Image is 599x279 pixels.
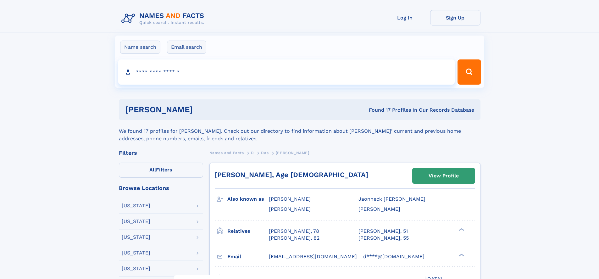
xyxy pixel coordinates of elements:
span: [EMAIL_ADDRESS][DOMAIN_NAME] [269,254,357,259]
span: D [251,151,254,155]
img: Logo Names and Facts [119,10,209,27]
a: [PERSON_NAME], 55 [358,235,409,242]
div: [US_STATE] [122,235,150,240]
h3: Also known as [227,194,269,204]
span: Jaonneck [PERSON_NAME] [358,196,425,202]
span: [PERSON_NAME] [358,206,400,212]
label: Filters [119,163,203,178]
a: [PERSON_NAME], 82 [269,235,319,242]
label: Email search [167,41,206,54]
input: search input [118,59,455,85]
div: We found 17 profiles for [PERSON_NAME]. Check out our directory to find information about [PERSON... [119,120,480,142]
div: [US_STATE] [122,250,150,255]
a: [PERSON_NAME], 78 [269,228,319,235]
div: [US_STATE] [122,203,150,208]
a: Log In [380,10,430,25]
div: Browse Locations [119,185,203,191]
div: ❯ [457,227,465,232]
a: Sign Up [430,10,480,25]
span: All [149,167,156,173]
label: Name search [120,41,160,54]
span: Das [261,151,269,155]
a: View Profile [413,168,475,183]
div: [US_STATE] [122,266,150,271]
span: [PERSON_NAME] [269,196,311,202]
a: D [251,149,254,157]
span: [PERSON_NAME] [276,151,309,155]
div: [US_STATE] [122,219,150,224]
div: Filters [119,150,203,156]
h3: Relatives [227,226,269,237]
div: ❯ [457,253,465,257]
a: [PERSON_NAME], 51 [358,228,408,235]
a: Das [261,149,269,157]
div: Found 17 Profiles In Our Records Database [281,107,474,114]
h1: [PERSON_NAME] [125,106,281,114]
a: [PERSON_NAME], Age [DEMOGRAPHIC_DATA] [215,171,368,179]
h3: Email [227,251,269,262]
button: Search Button [458,59,481,85]
a: Names and Facts [209,149,244,157]
span: [PERSON_NAME] [269,206,311,212]
div: View Profile [429,169,459,183]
